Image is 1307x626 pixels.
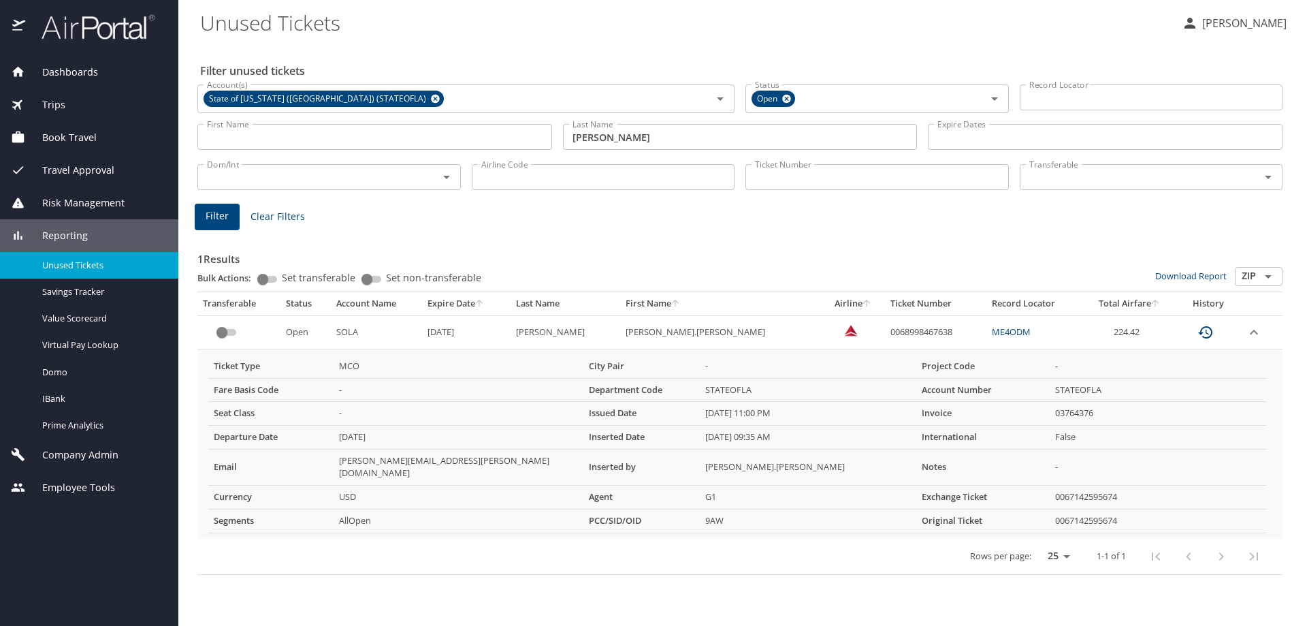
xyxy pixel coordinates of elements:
[1176,292,1240,315] th: History
[752,91,795,107] div: Open
[700,450,916,486] td: [PERSON_NAME].[PERSON_NAME]
[583,355,700,378] th: City Pair
[1259,267,1278,286] button: Open
[916,355,1050,378] th: Project Code
[970,552,1031,561] p: Rows per page:
[992,326,1031,338] a: ME4ODM
[511,315,621,349] td: [PERSON_NAME]
[620,292,822,315] th: First Name
[711,89,730,108] button: Open
[844,324,858,337] img: Delta Airlines
[25,65,98,80] span: Dashboards
[197,272,262,284] p: Bulk Actions:
[280,292,331,315] th: Status
[25,163,114,178] span: Travel Approval
[916,509,1050,533] th: Original Ticket
[208,355,334,378] th: Ticket Type
[42,392,162,405] span: IBank
[1082,315,1177,349] td: 224.42
[671,300,681,309] button: sort
[583,450,700,486] th: Inserted by
[25,97,65,112] span: Trips
[208,450,334,486] th: Email
[208,509,334,533] th: Segments
[1246,324,1262,341] button: expand row
[916,378,1050,402] th: Account Number
[700,355,916,378] td: -
[700,402,916,426] td: [DATE] 11:00 PM
[245,204,310,230] button: Clear Filters
[475,300,485,309] button: sort
[752,92,786,106] span: Open
[862,300,872,309] button: sort
[12,14,27,40] img: icon-airportal.png
[200,1,1171,44] h1: Unused Tickets
[583,426,700,450] th: Inserted Date
[386,273,481,283] span: Set non-transferable
[27,14,155,40] img: airportal-logo.png
[700,486,916,510] td: G1
[511,292,621,315] th: Last Name
[208,486,334,510] th: Currency
[422,315,510,349] td: [DATE]
[1037,546,1075,567] select: rows per page
[1050,450,1266,486] td: -
[885,292,986,315] th: Ticket Number
[620,315,822,349] td: [PERSON_NAME].[PERSON_NAME]
[208,355,1266,533] table: more info about unused tickets
[25,448,118,463] span: Company Admin
[1050,486,1266,510] td: 0067142595674
[1082,292,1177,315] th: Total Airfare
[334,486,583,510] td: USD
[583,486,700,510] th: Agent
[583,402,700,426] th: Issued Date
[885,315,986,349] td: 0068998467638
[1151,300,1161,309] button: sort
[25,480,115,495] span: Employee Tools
[1155,270,1227,282] a: Download Report
[197,243,1282,267] h3: 1 Results
[195,204,240,230] button: Filter
[334,378,583,402] td: -
[203,298,275,310] div: Transferable
[1198,15,1287,31] p: [PERSON_NAME]
[42,259,162,272] span: Unused Tickets
[1050,378,1266,402] td: STATEOFLA
[916,426,1050,450] th: International
[583,378,700,402] th: Department Code
[583,509,700,533] th: PCC/SID/OID
[986,292,1082,315] th: Record Locator
[25,130,97,145] span: Book Travel
[42,312,162,325] span: Value Scorecard
[197,292,1282,575] table: custom pagination table
[331,315,423,349] td: SOLA
[700,378,916,402] td: STATEOFLA
[206,208,229,225] span: Filter
[331,292,423,315] th: Account Name
[42,339,162,351] span: Virtual Pay Lookup
[700,509,916,533] td: 9AW
[1050,426,1266,450] td: False
[204,91,444,107] div: State of [US_STATE] ([GEOGRAPHIC_DATA]) (STATEOFLA)
[334,426,583,450] td: [DATE]
[916,402,1050,426] th: Invoice
[200,60,1285,82] h2: Filter unused tickets
[1097,552,1126,561] p: 1-1 of 1
[1050,355,1266,378] td: -
[822,292,885,315] th: Airline
[1050,509,1266,533] td: 0067142595674
[700,426,916,450] td: [DATE] 09:35 AM
[25,228,88,243] span: Reporting
[42,285,162,298] span: Savings Tracker
[1050,402,1266,426] td: 03764376
[1259,168,1278,187] button: Open
[916,486,1050,510] th: Exchange Ticket
[437,168,456,187] button: Open
[251,208,305,225] span: Clear Filters
[334,355,583,378] td: MCO
[42,419,162,432] span: Prime Analytics
[1176,11,1292,35] button: [PERSON_NAME]
[280,315,331,349] td: Open
[334,509,583,533] td: AllOpen
[42,366,162,379] span: Domo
